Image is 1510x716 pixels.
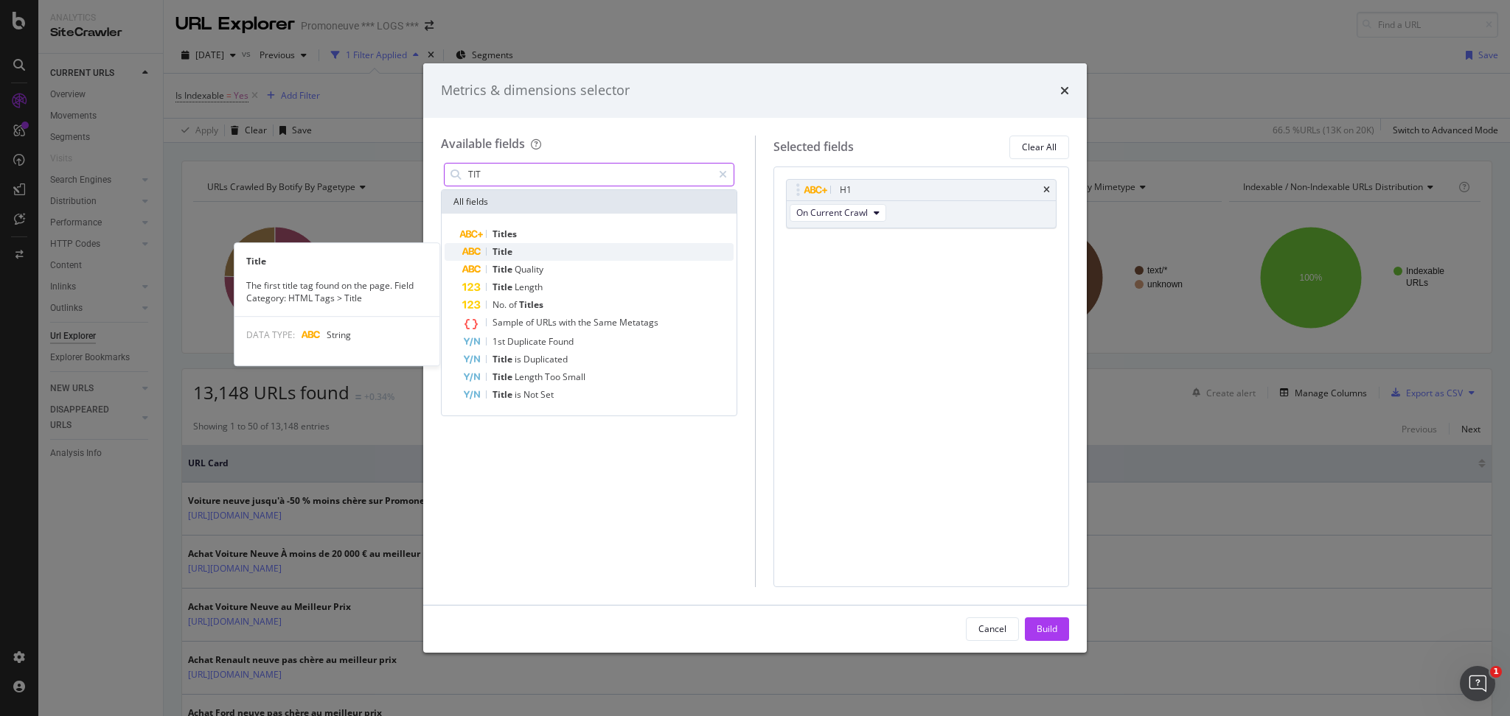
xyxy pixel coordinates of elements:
span: On Current Crawl [796,206,868,219]
span: the [578,316,594,329]
span: Title [493,371,515,383]
div: times [1043,186,1050,194]
div: Metrics & dimensions selector [441,81,630,100]
span: Titles [519,298,543,311]
span: Titles [493,228,517,240]
span: Title [493,388,515,401]
span: Quality [515,263,543,275]
span: Title [493,245,512,258]
span: with [559,316,578,329]
span: Set [540,388,554,401]
div: H1 [840,183,852,197]
span: Found [549,335,574,348]
div: Cancel [978,622,1006,635]
div: times [1060,81,1069,100]
span: Small [563,371,585,383]
button: Cancel [966,617,1019,641]
button: Build [1025,617,1069,641]
span: 1st [493,335,507,348]
div: Clear All [1022,141,1057,153]
span: is [515,388,523,401]
span: Title [493,353,515,365]
div: modal [423,63,1087,653]
div: Selected fields [773,138,854,155]
span: Title [493,263,515,275]
span: Same [594,316,619,329]
div: The first title tag found on the page. Field Category: HTML Tags > Title [234,279,439,304]
span: Sample [493,316,526,329]
span: Not [523,388,540,401]
span: of [526,316,536,329]
span: Duplicate [507,335,549,348]
span: is [515,353,523,365]
div: Available fields [441,136,525,152]
span: Length [515,281,543,293]
div: Build [1037,622,1057,635]
span: Metatags [619,316,658,329]
span: URLs [536,316,559,329]
span: Duplicated [523,353,568,365]
input: Search by field name [467,164,712,186]
div: Title [234,255,439,267]
button: Clear All [1009,136,1069,159]
span: 1 [1490,666,1502,678]
iframe: Intercom live chat [1460,666,1495,701]
div: H1timesOn Current Crawl [786,179,1057,228]
span: Too [545,371,563,383]
span: No. [493,298,509,311]
button: On Current Crawl [790,204,886,222]
span: of [509,298,519,311]
div: All fields [442,190,737,214]
span: Title [493,281,515,293]
span: Length [515,371,545,383]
